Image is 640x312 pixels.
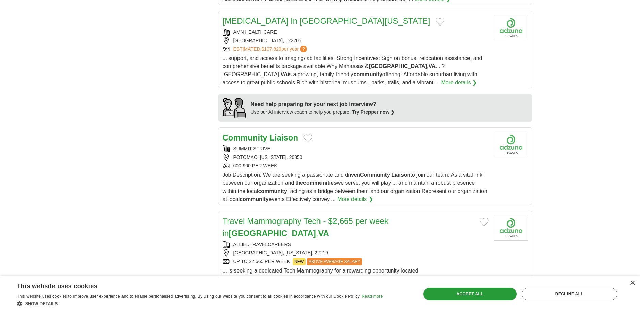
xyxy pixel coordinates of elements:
a: More details ❯ [441,79,477,87]
span: ... support, and access to imaging/lab facilities. Strong Incentives: Sign on bonus, relocation a... [223,55,482,85]
button: Add to favorite jobs [303,134,312,143]
strong: [GEOGRAPHIC_DATA] [369,63,427,69]
div: UP TO $2,665 PER WEEK [223,258,489,265]
strong: Community [223,133,267,142]
span: This website uses cookies to improve user experience and to enable personalised advertising. By u... [17,294,361,299]
span: Job Description: We are seeking a passionate and driven to join our team. As a vital link between... [223,172,487,202]
a: Travel Mammography Tech - $2,665 per week in[GEOGRAPHIC_DATA],VA [223,216,389,238]
div: Accept all [423,288,517,300]
span: ABOVE AVERAGE SALARY [307,258,362,265]
strong: VA [318,229,329,238]
div: [GEOGRAPHIC_DATA], [US_STATE], 22219 [223,249,489,257]
strong: Community [360,172,390,178]
div: Show details [17,300,383,307]
div: Decline all [522,288,617,300]
div: Use our AI interview coach to help you prepare. [251,109,395,116]
strong: community [258,188,287,194]
strong: VA [281,71,288,77]
span: Show details [25,301,58,306]
strong: [GEOGRAPHIC_DATA] [229,229,316,238]
button: Add to favorite jobs [480,218,489,226]
a: Try Prepper now ❯ [352,109,395,115]
img: Company logo [494,215,528,241]
strong: Liaison [269,133,298,142]
div: ALLIEDTRAVELCAREERS [223,241,489,248]
span: ? [300,46,307,52]
a: [MEDICAL_DATA] In [GEOGRAPHIC_DATA][US_STATE] [223,16,430,26]
a: ESTIMATED:$107,829per year? [233,46,309,53]
a: Community Liaison [223,133,298,142]
div: POTOMAC, [US_STATE], 20850 [223,154,489,161]
span: ... is seeking a dedicated Tech Mammography for a rewarding opportunity located in , . At [GEOGRA... [223,268,477,290]
div: [GEOGRAPHIC_DATA], , 22205 [223,37,489,44]
strong: community [354,71,382,77]
div: SUMMIT STRIVE [223,145,489,152]
img: Company logo [494,15,528,40]
strong: Liaison [391,172,410,178]
div: This website uses cookies [17,280,366,290]
div: Need help preparing for your next job interview? [251,100,395,109]
span: NEW [293,258,306,265]
a: Read more, opens a new window [362,294,383,299]
button: Add to favorite jobs [436,18,444,26]
span: $107,829 [261,46,281,52]
div: 600-900 PER WEEK [223,162,489,169]
div: AMN HEALTHCARE [223,29,489,36]
strong: communities [303,180,337,186]
strong: community [240,196,268,202]
a: More details ❯ [337,195,373,203]
div: Close [630,281,635,286]
img: Company logo [494,132,528,157]
strong: VA [428,63,436,69]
